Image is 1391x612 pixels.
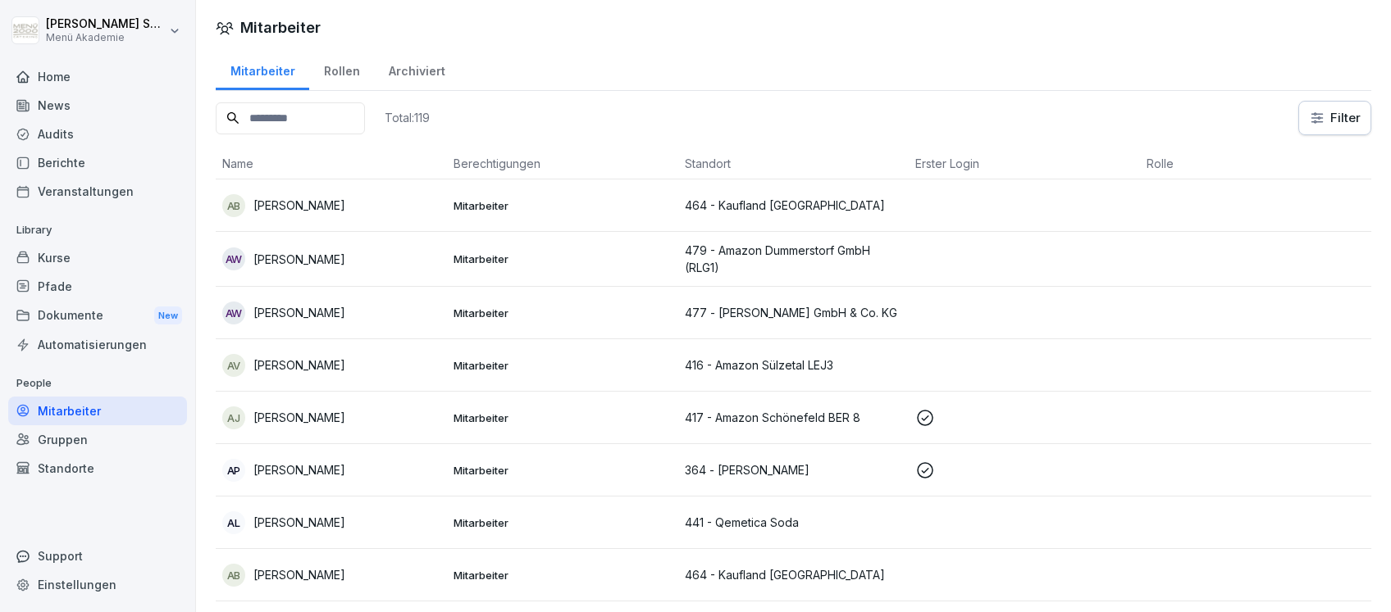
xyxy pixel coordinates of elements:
p: [PERSON_NAME] [253,461,345,478]
div: AB [222,194,245,217]
p: 477 - [PERSON_NAME] GmbH & Co. KG [685,304,903,321]
p: Mitarbeiter [454,410,672,425]
p: Mitarbeiter [454,515,672,530]
th: Standort [678,148,910,179]
p: [PERSON_NAME] [253,251,345,268]
p: Mitarbeiter [454,198,672,213]
div: AP [222,459,245,482]
div: AJ [222,406,245,429]
p: [PERSON_NAME] [253,304,345,321]
div: Dokumente [8,301,187,331]
div: Support [8,542,187,570]
div: New [154,306,182,325]
p: People [8,370,187,397]
p: Mitarbeiter [454,463,672,478]
p: 441 - Qemetica Soda [685,514,903,531]
p: [PERSON_NAME] [253,356,345,374]
p: 464 - Kaufland [GEOGRAPHIC_DATA] [685,197,903,214]
a: Einstellungen [8,570,187,599]
a: News [8,91,187,120]
p: [PERSON_NAME] Schülzke [46,17,166,31]
div: AB [222,564,245,587]
a: Home [8,62,187,91]
a: Standorte [8,454,187,483]
p: [PERSON_NAME] [253,566,345,583]
p: Mitarbeiter [454,306,672,320]
th: Berechtigungen [447,148,678,179]
a: Mitarbeiter [8,397,187,425]
a: Mitarbeiter [216,48,309,90]
div: AW [222,247,245,270]
a: Veranstaltungen [8,177,187,206]
p: 417 - Amazon Schönefeld BER 8 [685,409,903,426]
a: Audits [8,120,187,148]
th: Rolle [1140,148,1371,179]
a: Berichte [8,148,187,177]
div: AV [222,354,245,377]
a: Automatisierungen [8,330,187,359]
a: Pfade [8,272,187,301]
th: Erster Login [909,148,1140,179]
p: Menü Akademie [46,32,166,43]
p: [PERSON_NAME] [253,409,345,426]
div: AW [222,301,245,324]
p: Mitarbeiter [454,358,672,373]
a: Rollen [309,48,374,90]
h1: Mitarbeiter [240,16,321,39]
div: Filter [1309,110,1361,126]
p: 364 - [PERSON_NAME] [685,461,903,478]
a: Gruppen [8,425,187,454]
p: Mitarbeiter [454,568,672,583]
a: Kurse [8,243,187,272]
p: [PERSON_NAME] [253,197,345,214]
a: Archiviert [374,48,459,90]
p: 416 - Amazon Sülzetal LEJ3 [685,356,903,374]
p: [PERSON_NAME] [253,514,345,531]
button: Filter [1299,102,1370,134]
p: Library [8,217,187,243]
div: AL [222,511,245,534]
a: DokumenteNew [8,301,187,331]
p: 479 - Amazon Dummerstorf GmbH (RLG1) [685,242,903,276]
p: Mitarbeiter [454,252,672,266]
p: 464 - Kaufland [GEOGRAPHIC_DATA] [685,566,903,583]
p: Total: 119 [385,110,430,125]
th: Name [216,148,447,179]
